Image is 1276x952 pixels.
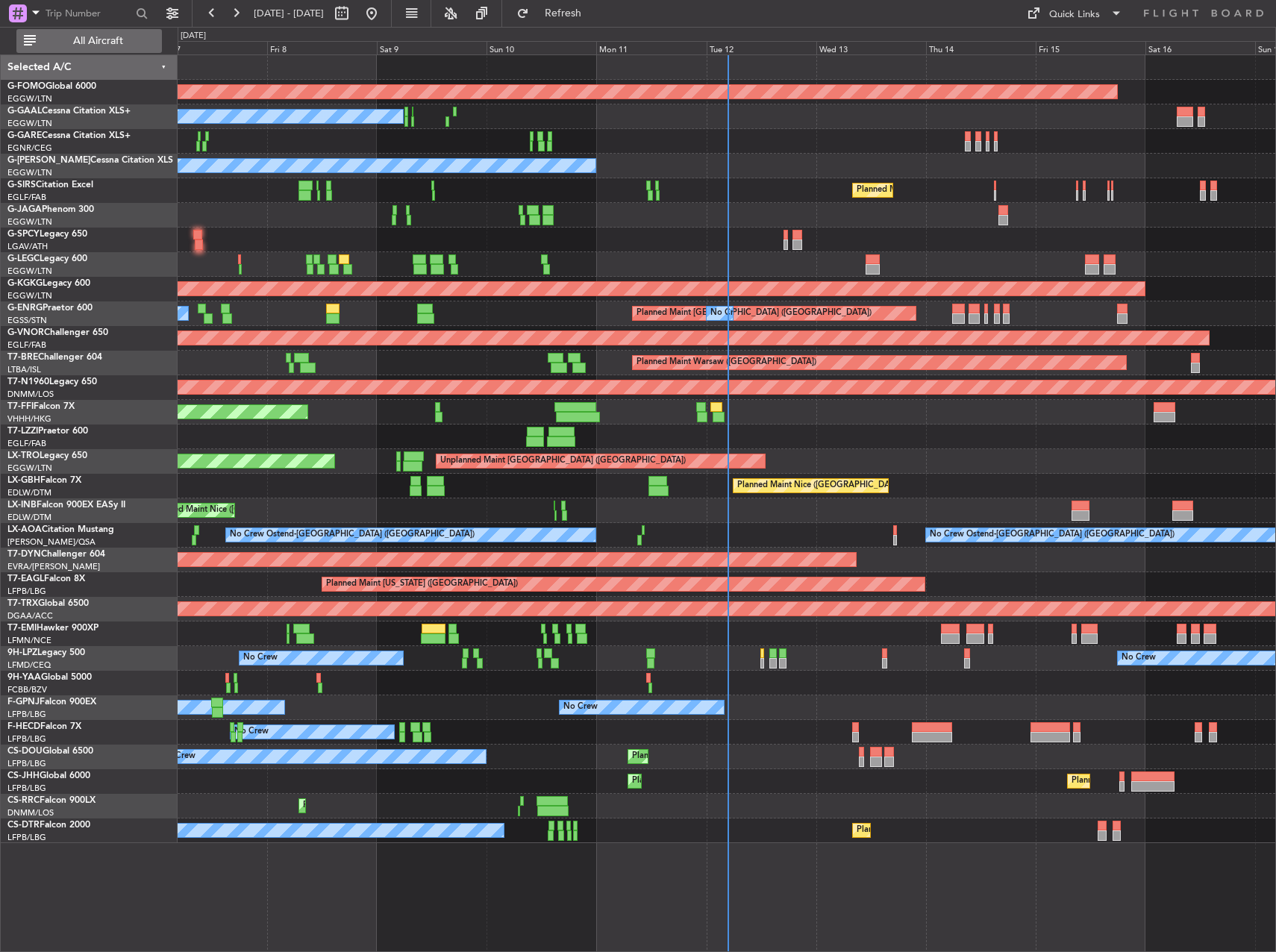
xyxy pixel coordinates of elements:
[7,673,92,682] a: 9H-YAAGlobal 5000
[1019,1,1130,25] button: Quick Links
[7,107,131,116] a: G-GAALCessna Citation XLS+
[7,438,46,449] a: EGLF/FAB
[563,696,598,718] div: No Crew
[7,328,44,337] span: G-VNOR
[7,796,96,805] a: CS-RRCFalcon 900LX
[7,378,49,386] span: T7-N1960
[7,304,93,313] a: G-ENRGPraetor 600
[7,427,88,436] a: T7-LZZIPraetor 600
[7,536,96,548] a: [PERSON_NAME]/QSA
[181,30,206,43] div: [DATE]
[1049,7,1100,22] div: Quick Links
[596,41,706,54] div: Mon 11
[7,131,131,140] a: G-GARECessna Citation XLS+
[7,131,42,140] span: G-GARE
[7,290,52,301] a: EGGW/LTN
[7,722,40,731] span: F-HECD
[7,353,38,362] span: T7-BRE
[857,819,933,842] div: Planned Maint Sofia
[7,181,93,190] a: G-SIRSCitation Excel
[7,143,52,154] a: EGNR/CEG
[7,315,47,326] a: EGSS/STN
[7,279,90,288] a: G-KGKGLegacy 600
[632,745,867,768] div: Planned Maint [GEOGRAPHIC_DATA] ([GEOGRAPHIC_DATA])
[7,339,46,351] a: EGLF/FAB
[7,783,46,794] a: LFPB/LBG
[7,501,125,510] a: LX-INBFalcon 900EX EASy II
[7,254,87,263] a: G-LEGCLegacy 600
[7,574,44,583] span: T7-EAGL
[7,771,90,780] a: CS-JHHGlobal 6000
[7,118,52,129] a: EGGW/LTN
[303,795,495,817] div: Planned Maint Larnaca ([GEOGRAPHIC_DATA] Intl)
[440,450,686,472] div: Unplanned Maint [GEOGRAPHIC_DATA] ([GEOGRAPHIC_DATA])
[7,254,40,263] span: G-LEGC
[7,550,41,559] span: T7-DYN
[39,36,157,46] span: All Aircraft
[7,610,53,621] a: DGAA/ACC
[7,378,97,386] a: T7-N1960Legacy 650
[7,525,42,534] span: LX-AOA
[857,179,1092,201] div: Planned Maint [GEOGRAPHIC_DATA] ([GEOGRAPHIC_DATA])
[7,230,87,239] a: G-SPCYLegacy 650
[707,41,816,54] div: Tue 12
[510,1,599,25] button: Refresh
[7,82,46,91] span: G-FOMO
[7,353,102,362] a: T7-BREChallenger 604
[7,648,37,657] span: 9H-LPZ
[7,82,96,91] a: G-FOMOGlobal 6000
[7,364,41,375] a: LTBA/ISL
[7,684,47,695] a: FCBB/BZV
[7,167,52,178] a: EGGW/LTN
[7,512,51,523] a: EDLW/DTM
[7,156,173,165] a: G-[PERSON_NAME]Cessna Citation XLS
[7,304,43,313] span: G-ENRG
[7,796,40,805] span: CS-RRC
[7,660,51,671] a: LFMD/CEQ
[7,599,89,608] a: T7-TRXGlobal 6500
[7,747,93,756] a: CS-DOUGlobal 6500
[326,573,518,595] div: Planned Maint [US_STATE] ([GEOGRAPHIC_DATA])
[7,192,46,203] a: EGLF/FAB
[710,302,745,325] div: No Crew
[926,41,1036,54] div: Thu 14
[7,266,52,277] a: EGGW/LTN
[7,181,36,190] span: G-SIRS
[7,722,81,731] a: F-HECDFalcon 7X
[161,745,196,768] div: No Crew
[7,205,94,214] a: G-JAGAPhenom 300
[7,476,81,485] a: LX-GBHFalcon 7X
[7,402,75,411] a: T7-FFIFalcon 7X
[7,487,51,498] a: EDLW/DTM
[7,807,54,818] a: DNMM/LOS
[930,524,1175,546] div: No Crew Ostend-[GEOGRAPHIC_DATA] ([GEOGRAPHIC_DATA])
[7,451,87,460] a: LX-TROLegacy 650
[737,475,904,497] div: Planned Maint Nice ([GEOGRAPHIC_DATA])
[7,279,43,288] span: G-KGKG
[7,709,46,720] a: LFPB/LBG
[267,41,377,54] div: Fri 8
[7,550,105,559] a: T7-DYNChallenger 604
[7,427,38,436] span: T7-LZZI
[7,93,52,104] a: EGGW/LTN
[7,463,52,474] a: EGGW/LTN
[7,698,96,707] a: F-GPNJFalcon 900EX
[7,230,40,239] span: G-SPCY
[7,156,90,165] span: G-[PERSON_NAME]
[7,241,48,252] a: LGAV/ATH
[816,41,926,54] div: Wed 13
[7,574,85,583] a: T7-EAGLFalcon 8X
[7,648,85,657] a: 9H-LPZLegacy 500
[7,328,108,337] a: G-VNORChallenger 650
[7,747,43,756] span: CS-DOU
[7,451,40,460] span: LX-TRO
[487,41,596,54] div: Sun 10
[7,673,41,682] span: 9H-YAA
[7,821,40,830] span: CS-DTR
[377,41,487,54] div: Sat 9
[7,413,51,425] a: VHHH/HKG
[7,624,98,633] a: T7-EMIHawker 900XP
[7,501,37,510] span: LX-INB
[7,758,46,769] a: LFPB/LBG
[1145,41,1255,54] div: Sat 16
